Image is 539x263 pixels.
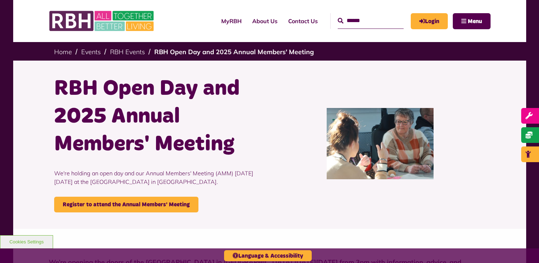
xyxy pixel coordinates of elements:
[327,108,434,179] img: IMG 7040
[507,231,539,263] iframe: Netcall Web Assistant for live chat
[247,11,283,31] a: About Us
[453,13,491,29] button: Navigation
[110,48,145,56] a: RBH Events
[468,19,482,24] span: Menu
[81,48,101,56] a: Events
[54,197,198,212] a: Register to attend the Annual Members' Meeting
[283,11,323,31] a: Contact Us
[54,48,72,56] a: Home
[216,11,247,31] a: MyRBH
[154,48,314,56] a: RBH Open Day and 2025 Annual Members' Meeting
[54,75,264,158] h1: RBH Open Day and 2025 Annual Members' Meeting
[49,7,156,35] img: RBH
[224,250,312,261] button: Language & Accessibility
[54,158,264,197] p: We're holding an open day and our Annual Members' Meeting (AMM) [DATE][DATE] at the [GEOGRAPHIC_D...
[411,13,448,29] a: MyRBH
